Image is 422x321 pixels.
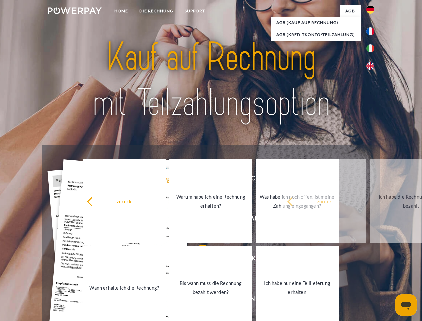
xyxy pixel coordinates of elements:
[260,192,335,210] div: Was habe ich noch offen, ist meine Zahlung eingegangen?
[173,192,248,210] div: Warum habe ich eine Rechnung erhalten?
[87,197,162,206] div: zurück
[287,197,362,206] div: zurück
[366,44,374,52] img: it
[395,294,417,316] iframe: Schaltfläche zum Öffnen des Messaging-Fensters
[109,5,134,17] a: Home
[179,5,211,17] a: SUPPORT
[87,283,162,292] div: Wann erhalte ich die Rechnung?
[366,62,374,70] img: en
[366,27,374,35] img: fr
[134,5,179,17] a: DIE RECHNUNG
[256,159,339,243] a: Was habe ich noch offen, ist meine Zahlung eingegangen?
[271,17,361,29] a: AGB (Kauf auf Rechnung)
[260,279,335,297] div: Ich habe nur eine Teillieferung erhalten
[366,6,374,14] img: de
[173,279,248,297] div: Bis wann muss die Rechnung bezahlt werden?
[64,32,358,128] img: title-powerpay_de.svg
[48,7,102,14] img: logo-powerpay-white.svg
[340,5,361,17] a: agb
[271,29,361,41] a: AGB (Kreditkonto/Teilzahlung)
